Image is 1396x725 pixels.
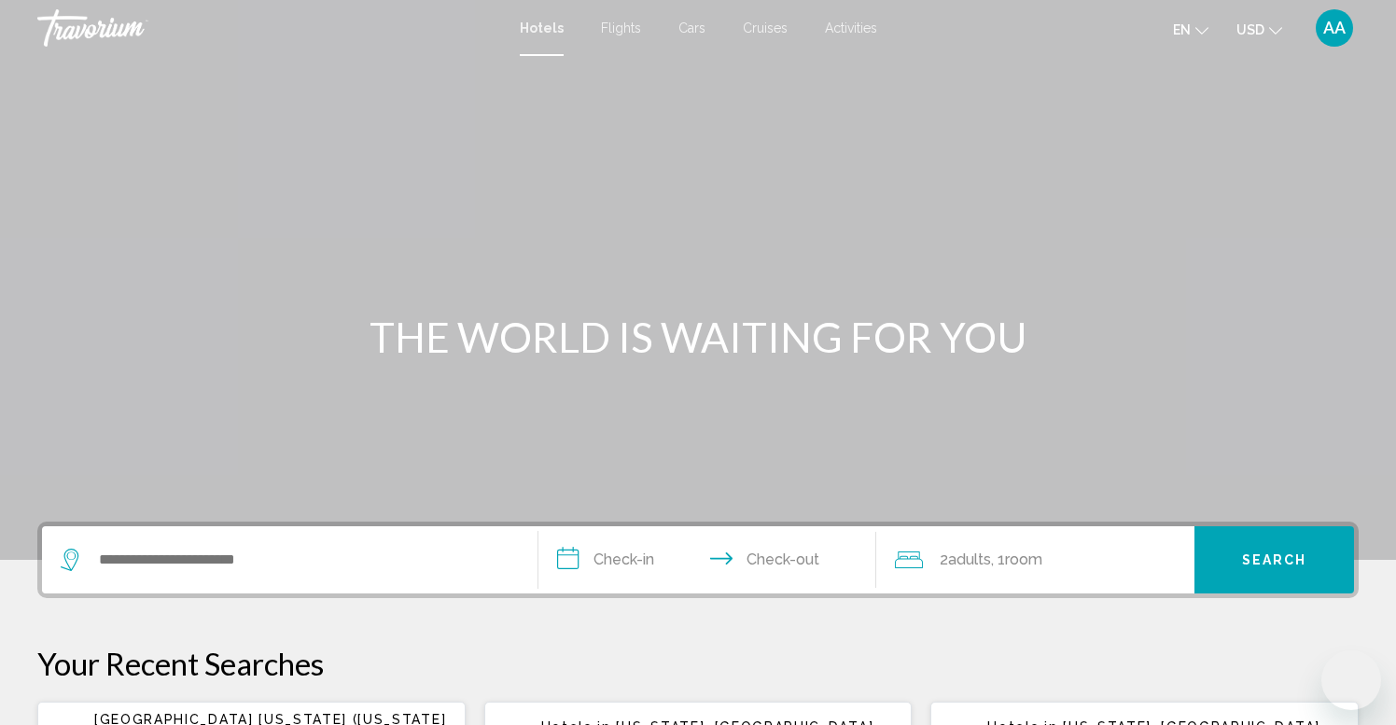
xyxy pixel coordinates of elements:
span: Room [1005,551,1042,568]
button: Search [1194,526,1354,593]
a: Cruises [743,21,788,35]
a: Flights [601,21,641,35]
button: Check in and out dates [538,526,876,593]
a: Travorium [37,9,501,47]
button: Change currency [1236,16,1282,43]
span: USD [1236,22,1264,37]
button: Travelers: 2 adults, 0 children [876,526,1195,593]
button: User Menu [1310,8,1359,48]
a: Hotels [520,21,564,35]
span: Adults [948,551,991,568]
span: Search [1242,553,1307,568]
p: Your Recent Searches [37,645,1359,682]
span: 2 [940,547,991,573]
span: en [1173,22,1191,37]
iframe: Button to launch messaging window [1321,650,1381,710]
button: Change language [1173,16,1208,43]
h1: THE WORLD IS WAITING FOR YOU [348,313,1048,361]
a: Cars [678,21,705,35]
span: AA [1323,19,1346,37]
div: Search widget [42,526,1354,593]
span: , 1 [991,547,1042,573]
a: Activities [825,21,877,35]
